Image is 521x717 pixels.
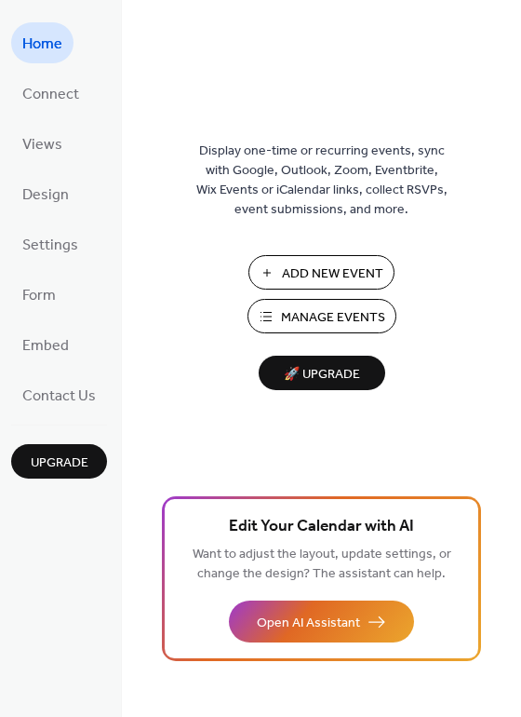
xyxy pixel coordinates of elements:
a: Form [11,274,67,315]
button: Open AI Assistant [229,601,414,643]
span: Display one-time or recurring events, sync with Google, Outlook, Zoom, Eventbrite, Wix Events or ... [196,142,448,220]
span: Want to adjust the layout, update settings, or change the design? The assistant can help. [193,542,451,587]
span: 🚀 Upgrade [270,362,374,387]
span: Upgrade [31,453,88,473]
button: Add New Event [248,255,394,290]
span: Open AI Assistant [257,614,360,633]
span: Settings [22,231,78,261]
span: Embed [22,331,69,361]
a: Connect [11,73,90,114]
a: Design [11,173,80,214]
button: 🚀 Upgrade [259,356,385,390]
button: Upgrade [11,444,107,479]
span: Design [22,181,69,210]
a: Embed [11,324,80,365]
span: Form [22,281,56,311]
span: Home [22,30,62,60]
span: Views [22,130,62,160]
span: Add New Event [282,264,383,284]
span: Manage Events [281,308,385,328]
span: Connect [22,80,79,110]
button: Manage Events [247,299,396,333]
span: Contact Us [22,382,96,412]
span: Edit Your Calendar with AI [229,514,414,540]
a: Contact Us [11,374,107,415]
a: Home [11,22,73,63]
a: Settings [11,223,89,264]
a: Views [11,123,73,164]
